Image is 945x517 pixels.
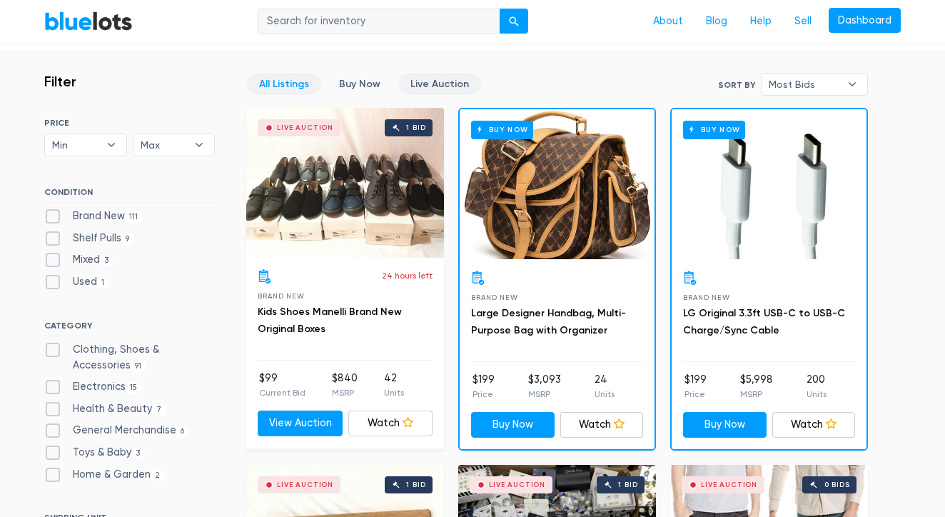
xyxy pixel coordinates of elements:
[489,481,545,488] div: Live Auction
[701,481,757,488] div: Live Auction
[642,8,694,35] a: About
[384,371,404,399] li: 42
[471,307,626,336] a: Large Designer Handbag, Multi-Purpose Bag with Organizer
[52,134,99,156] span: Min
[44,401,166,417] label: Health & Beauty
[472,372,495,401] li: $199
[277,124,333,131] div: Live Auction
[258,9,500,34] input: Search for inventory
[595,388,615,401] p: Units
[772,412,856,438] a: Watch
[560,412,644,438] a: Watch
[406,481,425,488] div: 1 bid
[259,371,305,399] li: $99
[44,187,215,203] h6: CONDITION
[718,79,755,91] label: Sort By
[824,481,850,488] div: 0 bids
[96,134,126,156] b: ▾
[618,481,637,488] div: 1 bid
[683,412,767,438] a: Buy Now
[151,470,165,481] span: 2
[258,411,343,436] a: View Auction
[348,411,433,436] a: Watch
[460,109,655,259] a: Buy Now
[683,293,729,301] span: Brand New
[44,11,133,31] a: BlueLots
[44,423,189,438] label: General Merchandise
[44,342,215,373] label: Clothing, Shoes & Accessories
[837,74,867,95] b: ▾
[131,361,146,372] span: 91
[125,211,143,223] span: 111
[332,371,358,399] li: $840
[126,382,142,393] span: 15
[184,134,214,156] b: ▾
[152,404,166,416] span: 7
[740,372,773,401] li: $5,998
[100,256,113,267] span: 3
[277,481,333,488] div: Live Auction
[141,134,188,156] span: Max
[595,372,615,401] li: 24
[97,277,109,288] span: 1
[246,108,444,258] a: Live Auction 1 bid
[44,379,142,395] label: Electronics
[471,121,533,139] h6: Buy Now
[769,74,840,95] span: Most Bids
[740,388,773,401] p: MSRP
[44,467,165,483] label: Home & Garden
[783,8,823,35] a: Sell
[406,124,425,131] div: 1 bid
[247,73,321,95] a: All Listings
[471,293,517,301] span: Brand New
[44,231,134,246] label: Shelf Pulls
[44,209,143,224] label: Brand New
[327,73,393,95] a: Buy Now
[131,448,145,459] span: 3
[472,388,495,401] p: Price
[694,8,739,35] a: Blog
[258,292,304,300] span: Brand New
[807,388,827,401] p: Units
[683,307,845,336] a: LG Original 3.3ft USB-C to USB-C Charge/Sync Cable
[739,8,783,35] a: Help
[398,73,481,95] a: Live Auction
[332,386,358,399] p: MSRP
[121,234,134,245] span: 9
[807,372,827,401] li: 200
[471,412,555,438] a: Buy Now
[258,306,402,335] a: Kids Shoes Manelli Brand New Original Boxes
[44,73,76,90] h3: Filter
[684,372,707,401] li: $199
[384,386,404,399] p: Units
[528,388,561,401] p: MSRP
[672,109,866,259] a: Buy Now
[176,426,189,438] span: 6
[44,118,215,128] h6: PRICE
[829,8,901,34] a: Dashboard
[44,274,109,290] label: Used
[44,445,145,461] label: Toys & Baby
[259,386,305,399] p: Current Bid
[44,252,113,268] label: Mixed
[44,321,215,336] h6: CATEGORY
[684,388,707,401] p: Price
[382,269,433,282] p: 24 hours left
[528,372,561,401] li: $3,093
[683,121,745,139] h6: Buy Now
